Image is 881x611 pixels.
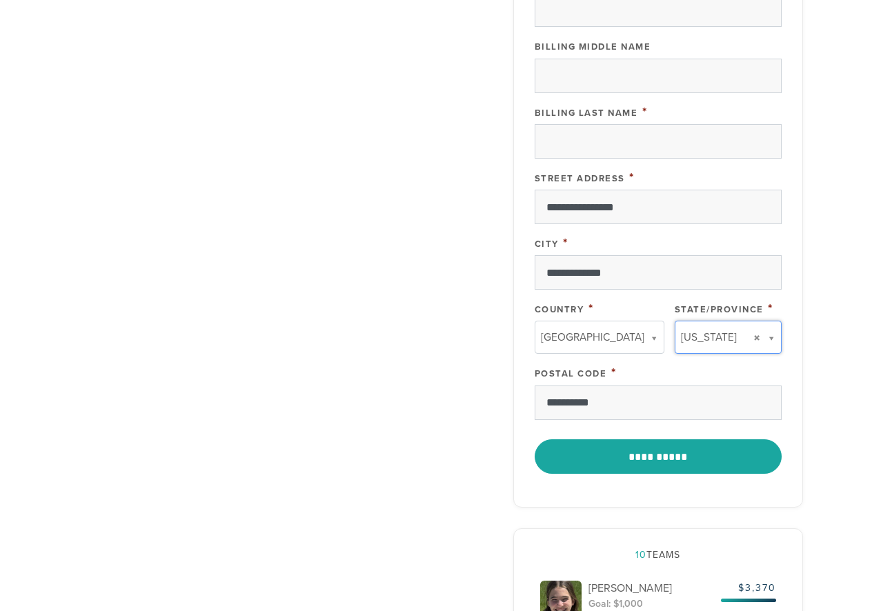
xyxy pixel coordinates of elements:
span: This field is required. [768,301,773,316]
a: [US_STATE] [675,321,782,354]
p: [PERSON_NAME] [588,581,714,596]
span: 10 [635,549,646,561]
label: Billing Middle Name [535,41,651,52]
label: Postal Code [535,368,607,379]
div: Goal: $1,000 [588,597,714,610]
label: Street Address [535,173,625,184]
label: Country [535,304,584,315]
a: [GEOGRAPHIC_DATA] [535,321,664,354]
span: This field is required. [629,170,635,185]
label: Billing Last Name [535,108,638,119]
span: This field is required. [588,301,594,316]
span: [GEOGRAPHIC_DATA] [541,328,644,346]
span: [US_STATE] [681,328,737,346]
span: This field is required. [563,235,568,250]
span: This field is required. [611,365,617,380]
h2: Teams [535,550,782,561]
span: $3,370 [721,582,776,602]
span: This field is required. [642,104,648,119]
label: City [535,239,559,250]
label: State/Province [675,304,764,315]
